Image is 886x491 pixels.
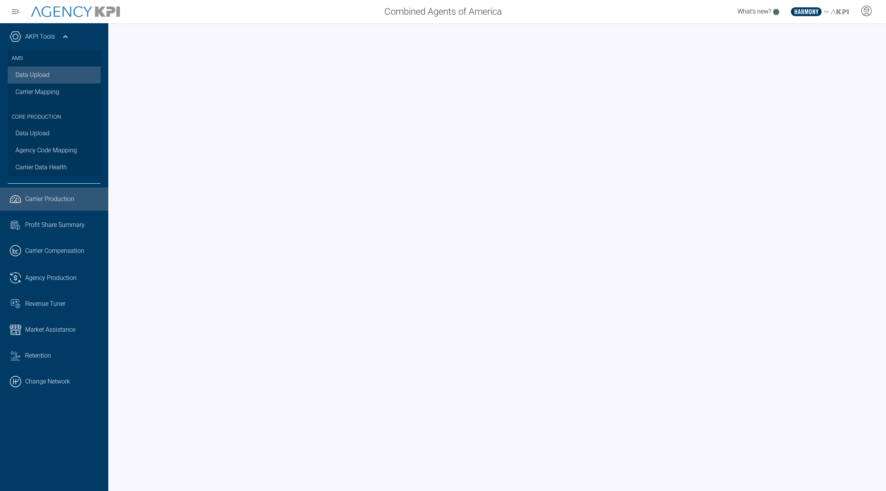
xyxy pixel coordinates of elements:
img: AgencyKPI [31,6,120,17]
a: Carrier Data Health [8,159,101,176]
a: Data Upload [8,66,101,84]
a: Data Upload [8,125,101,142]
span: Revenue Tuner [25,299,65,309]
span: Carrier Production [25,194,74,204]
span: Profit Share Summary [25,220,85,230]
span: Combined Agents of America [384,5,502,19]
span: What's new? [737,8,771,15]
a: Carrier Mapping [8,84,101,101]
div: Retention [25,351,101,360]
a: AKPI Tools [25,32,55,41]
span: Market Assistance [25,325,75,334]
a: Agency Code Mapping [8,142,101,159]
h3: Core Production [12,104,97,125]
span: Carrier Compensation [25,246,84,256]
span: Carrier Data Health [15,163,67,172]
span: Agency Production [25,273,77,283]
h3: AMS [12,50,97,66]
